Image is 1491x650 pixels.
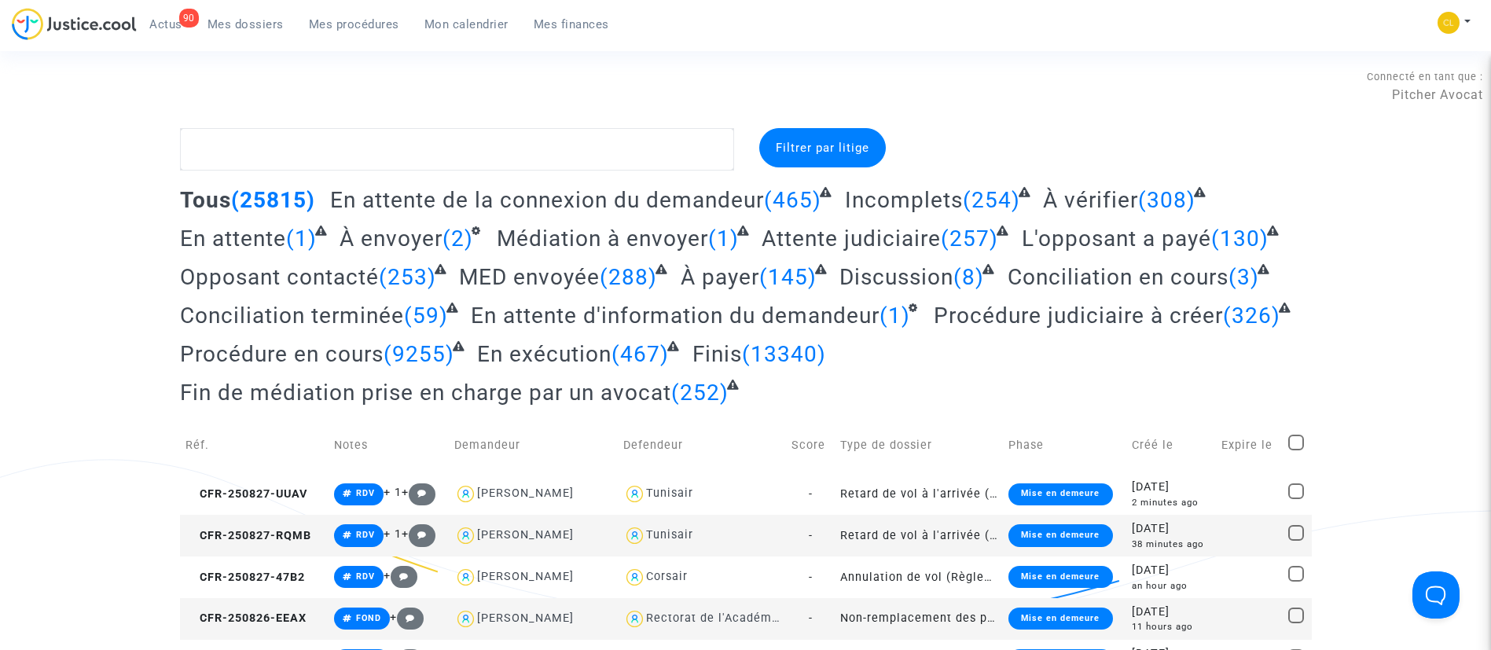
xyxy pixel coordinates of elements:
[1132,579,1210,593] div: an hour ago
[934,303,1223,329] span: Procédure judiciaire à créer
[764,187,821,213] span: (465)
[180,264,379,290] span: Opposant contacté
[1008,566,1112,588] div: Mise en demeure
[1043,187,1138,213] span: À vérifier
[835,417,1004,473] td: Type de dossier
[646,611,859,625] div: Rectorat de l'Académie de Bordeaux
[1008,483,1112,505] div: Mise en demeure
[149,17,182,31] span: Actus
[953,264,984,290] span: (8)
[356,571,375,582] span: RDV
[809,571,813,584] span: -
[623,608,646,630] img: icon-user.svg
[477,611,574,625] div: [PERSON_NAME]
[845,187,963,213] span: Incomplets
[1008,524,1112,546] div: Mise en demeure
[742,341,826,367] span: (13340)
[708,226,739,252] span: (1)
[195,13,296,36] a: Mes dossiers
[384,527,402,541] span: + 1
[286,226,317,252] span: (1)
[454,483,477,505] img: icon-user.svg
[402,486,435,499] span: +
[681,264,759,290] span: À payer
[384,486,402,499] span: + 1
[839,264,953,290] span: Discussion
[424,17,509,31] span: Mon calendrier
[762,226,941,252] span: Attente judiciaire
[207,17,284,31] span: Mes dossiers
[1008,264,1228,290] span: Conciliation en cours
[776,141,869,155] span: Filtrer par litige
[412,13,521,36] a: Mon calendrier
[185,487,307,501] span: CFR-250827-UUAV
[941,226,998,252] span: (257)
[623,483,646,505] img: icon-user.svg
[646,487,693,500] div: Tunisair
[1216,417,1283,473] td: Expire le
[809,611,813,625] span: -
[835,556,1004,598] td: Annulation de vol (Règlement CE n°261/2004)
[404,303,448,329] span: (59)
[1003,417,1126,473] td: Phase
[340,226,443,252] span: À envoyer
[477,528,574,542] div: [PERSON_NAME]
[454,566,477,589] img: icon-user.svg
[330,187,764,213] span: En attente de la connexion du demandeur
[356,613,381,623] span: FOND
[390,611,424,624] span: +
[1126,417,1216,473] td: Créé le
[963,187,1020,213] span: (254)
[356,488,375,498] span: RDV
[1412,571,1460,619] iframe: Help Scout Beacon - Open
[180,417,329,473] td: Réf.
[379,264,436,290] span: (253)
[477,570,574,583] div: [PERSON_NAME]
[759,264,817,290] span: (145)
[356,530,375,540] span: RDV
[786,417,834,473] td: Score
[477,487,574,500] div: [PERSON_NAME]
[329,417,449,473] td: Notes
[185,611,307,625] span: CFR-250826-EEAX
[1367,71,1483,83] span: Connecté en tant que :
[809,529,813,542] span: -
[880,303,910,329] span: (1)
[521,13,622,36] a: Mes finances
[180,380,671,406] span: Fin de médiation prise en charge par un avocat
[1211,226,1269,252] span: (130)
[809,487,813,501] span: -
[692,341,742,367] span: Finis
[497,226,708,252] span: Médiation à envoyer
[477,341,611,367] span: En exécution
[1022,226,1211,252] span: L'opposant a payé
[449,417,618,473] td: Demandeur
[600,264,657,290] span: (288)
[646,528,693,542] div: Tunisair
[309,17,399,31] span: Mes procédures
[137,13,195,36] a: 90Actus
[384,341,454,367] span: (9255)
[296,13,412,36] a: Mes procédures
[1132,520,1210,538] div: [DATE]
[402,527,435,541] span: +
[835,598,1004,640] td: Non-remplacement des professeurs/enseignants absents
[623,566,646,589] img: icon-user.svg
[1228,264,1259,290] span: (3)
[454,524,477,547] img: icon-user.svg
[12,8,137,40] img: jc-logo.svg
[471,303,880,329] span: En attente d'information du demandeur
[1438,12,1460,34] img: 6fca9af68d76bfc0a5525c74dfee314f
[1132,562,1210,579] div: [DATE]
[180,303,404,329] span: Conciliation terminée
[1223,303,1280,329] span: (326)
[179,9,199,28] div: 90
[534,17,609,31] span: Mes finances
[646,570,688,583] div: Corsair
[384,569,417,582] span: +
[623,524,646,547] img: icon-user.svg
[185,529,311,542] span: CFR-250827-RQMB
[611,341,669,367] span: (467)
[1008,608,1112,630] div: Mise en demeure
[1132,538,1210,551] div: 38 minutes ago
